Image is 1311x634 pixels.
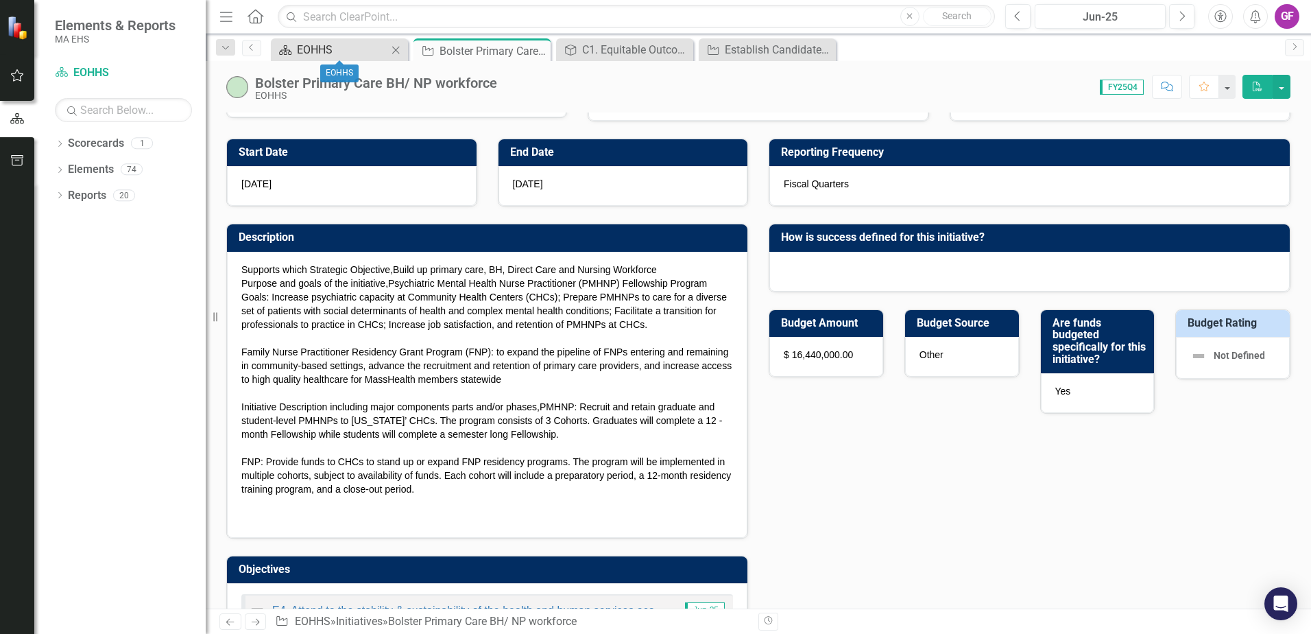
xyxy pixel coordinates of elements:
[68,188,106,204] a: Reports
[295,615,330,628] a: EOHHS
[249,602,265,618] img: Not Defined
[239,231,741,244] h3: Description
[440,43,547,60] div: Bolster Primary Care BH/ NP workforce
[1188,317,1283,329] h3: Budget Rating
[781,317,876,329] h3: Budget Amount
[923,7,991,26] button: Search
[784,349,853,360] span: $ 16,440,000.00
[1190,348,1207,364] img: Not Defined
[278,5,995,29] input: Search ClearPoint...
[55,17,176,34] span: Elements & Reports
[241,264,393,275] span: Supports which Strategic Objective,
[55,65,192,81] a: EOHHS
[393,264,657,275] span: Build up primary care, BH, Direct Care and Nursing Workforce
[241,401,731,495] span: Plain text content control
[241,401,540,412] span: Initiative Description including major components parts and/or phases,
[769,166,1290,206] div: Fiscal Quarters
[274,41,387,58] a: EOHHS
[241,278,727,330] span: Plain text content control
[1275,4,1299,29] button: GF
[239,563,741,576] h3: Objectives
[685,602,725,618] span: Jun-25
[393,264,657,275] span: Drop-down list content control
[1100,80,1144,95] span: FY25Q4
[510,146,741,158] h3: End Date
[942,10,972,21] span: Search
[582,41,690,58] div: C1. Equitable Outcomes
[68,162,114,178] a: Elements
[560,41,690,58] a: C1. Equitable Outcomes
[1055,386,1071,397] span: Yes
[917,317,1012,329] h3: Budget Source
[241,278,727,330] span: Psychiatric Mental Health Nurse Practitioner (PMHNP) Fellowship Program Goals: Increase psychiatr...
[702,41,832,58] a: Establish Candidate Pools
[297,41,387,58] div: EOHHS
[275,614,748,630] div: » »
[241,401,722,440] span: PMHNP: Recruit and retain graduate and student-level PMHNPs to [US_STATE]’ CHCs. The program cons...
[226,76,248,98] img: On-track
[241,347,732,385] span: Family Nurse Practitioner Residency Grant Program (FNP): to expand the pipeline of FNPs entering ...
[781,146,1283,158] h3: Reporting Frequency
[241,178,272,189] span: [DATE]
[388,615,577,628] div: Bolster Primary Care BH/ NP workforce
[1039,9,1161,25] div: Jun-25
[1214,350,1265,361] span: Not Defined
[513,178,543,189] span: [DATE]
[239,146,470,158] h3: Start Date
[68,136,124,152] a: Scorecards
[725,41,832,58] div: Establish Candidate Pools
[320,64,359,82] div: EOHHS
[241,456,731,495] span: FNP: Provide funds to CHCs to stand up or expand FNP residency programs. The program will be impl...
[336,615,383,628] a: Initiatives
[781,231,1283,244] h3: How is success defined for this initiative?
[1035,4,1166,29] button: Jun-25
[1053,317,1148,365] h3: Are funds budgeted specifically for this initiative?
[1264,587,1297,620] div: Open Intercom Messenger
[55,34,176,45] small: MA EHS
[131,138,153,150] div: 1
[113,189,135,201] div: 20
[241,278,388,289] span: Purpose and goals of the initiative,
[55,98,192,122] input: Search Below...
[7,16,31,40] img: ClearPoint Strategy
[919,349,943,360] span: Other
[255,75,497,91] div: Bolster Primary Care BH/ NP workforce
[255,91,497,101] div: EOHHS
[121,164,143,176] div: 74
